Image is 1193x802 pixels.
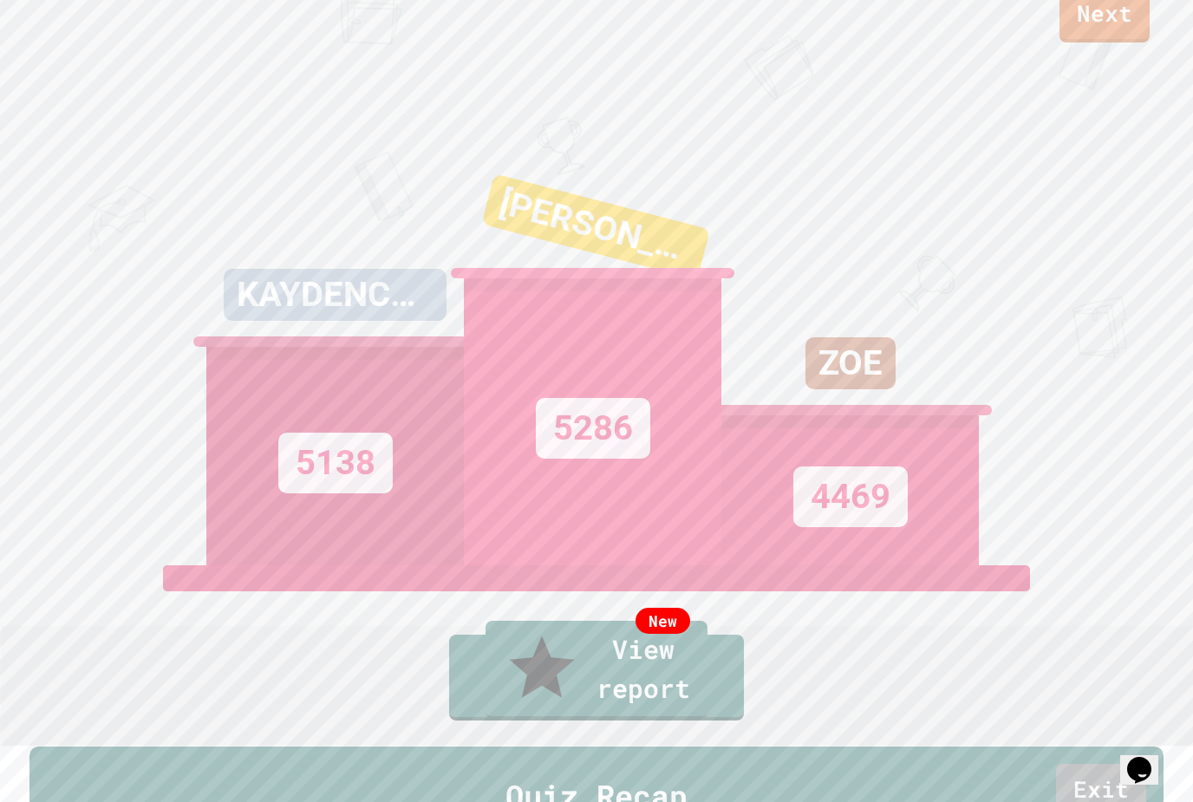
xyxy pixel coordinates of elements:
[481,173,710,279] div: [PERSON_NAME]
[793,466,908,527] div: 4469
[486,621,707,720] a: View report
[224,269,447,321] div: KAYDENCRUZ
[278,433,393,493] div: 5138
[1120,733,1176,785] iframe: chat widget
[805,337,896,389] div: ZOE
[636,608,690,634] div: New
[536,398,650,459] div: 5286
